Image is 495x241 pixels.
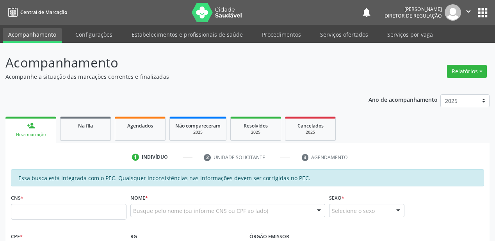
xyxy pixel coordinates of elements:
div: Indivíduo [142,154,168,161]
div: Nova marcação [11,132,51,138]
span: Diretor de regulação [385,12,442,19]
div: Essa busca está integrada com o PEC. Quaisquer inconsistências nas informações devem ser corrigid... [11,169,484,186]
p: Acompanhe a situação das marcações correntes e finalizadas [5,73,344,81]
a: Estabelecimentos e profissionais de saúde [126,28,248,41]
span: Cancelados [297,122,324,129]
p: Ano de acompanhamento [369,94,438,104]
label: Nome [130,192,148,204]
button: notifications [361,7,372,18]
a: Central de Marcação [5,6,67,19]
button: apps [476,6,490,19]
button:  [461,4,476,21]
i:  [464,7,473,16]
label: Sexo [329,192,344,204]
div: person_add [27,121,35,130]
span: Na fila [78,122,93,129]
a: Serviços por vaga [382,28,438,41]
div: 1 [132,154,139,161]
span: Não compareceram [175,122,221,129]
span: Resolvidos [244,122,268,129]
a: Serviços ofertados [315,28,374,41]
label: CNS [11,192,23,204]
div: 2025 [236,129,275,135]
span: Busque pelo nome (ou informe CNS ou CPF ao lado) [133,207,268,215]
a: Acompanhamento [3,28,62,43]
div: 2025 [175,129,221,135]
a: Procedimentos [256,28,306,41]
p: Acompanhamento [5,53,344,73]
div: 2025 [291,129,330,135]
span: Central de Marcação [20,9,67,16]
div: [PERSON_NAME] [385,6,442,12]
span: Agendados [127,122,153,129]
button: Relatórios [447,65,487,78]
span: Selecione o sexo [332,207,375,215]
img: img [445,4,461,21]
a: Configurações [70,28,118,41]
